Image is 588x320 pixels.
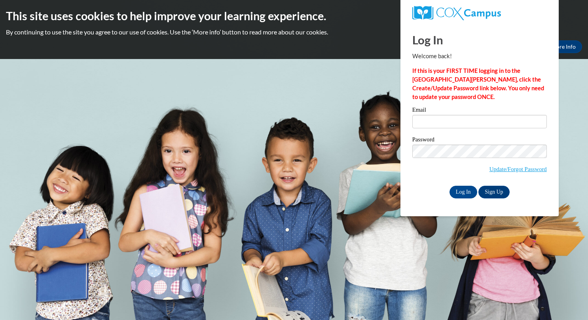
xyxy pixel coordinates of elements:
[6,28,582,36] p: By continuing to use the site you agree to our use of cookies. Use the ‘More info’ button to read...
[412,107,547,115] label: Email
[412,137,547,145] label: Password
[545,40,582,53] a: More Info
[412,52,547,61] p: Welcome back!
[478,186,509,198] a: Sign Up
[412,6,547,20] a: COX Campus
[450,186,477,198] input: Log In
[6,8,582,24] h2: This site uses cookies to help improve your learning experience.
[412,6,501,20] img: COX Campus
[489,166,547,172] a: Update/Forgot Password
[412,67,544,100] strong: If this is your FIRST TIME logging in to the [GEOGRAPHIC_DATA][PERSON_NAME], click the Create/Upd...
[412,32,547,48] h1: Log In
